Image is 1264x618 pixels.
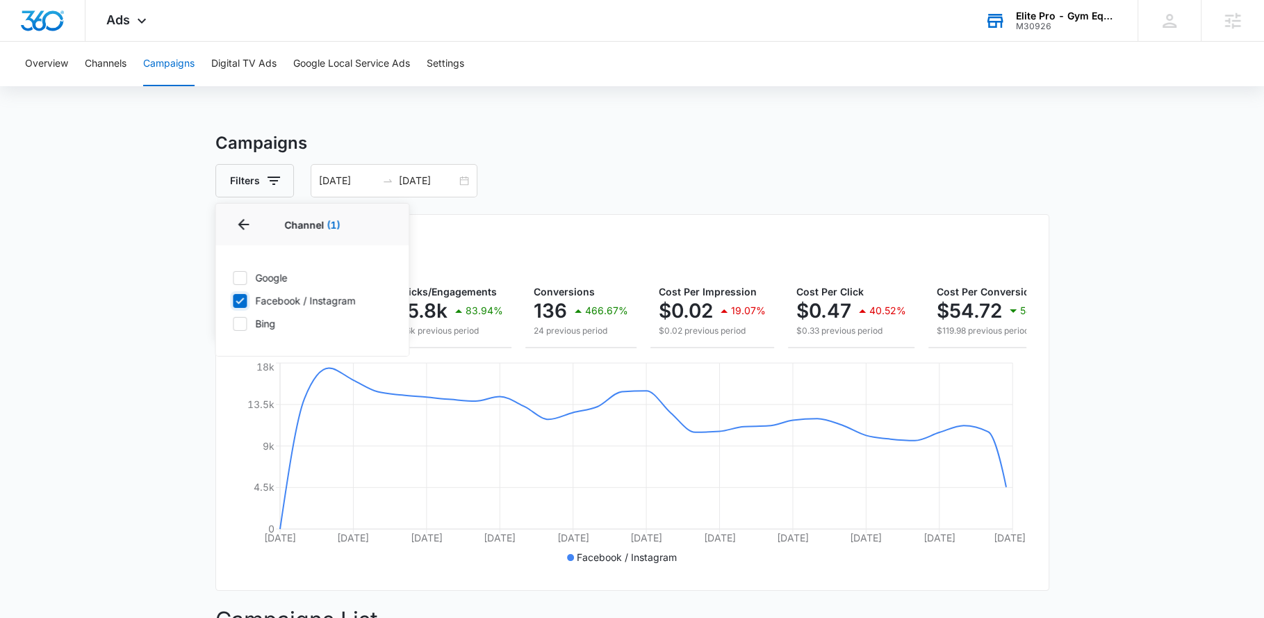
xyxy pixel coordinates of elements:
[337,532,369,544] tspan: [DATE]
[319,173,377,188] input: Start date
[232,293,392,308] label: Facebook / Instagram
[232,213,254,236] button: Back
[850,532,882,544] tspan: [DATE]
[557,532,589,544] tspan: [DATE]
[427,42,464,86] button: Settings
[1020,306,1057,316] p: 54.39%
[211,42,277,86] button: Digital TV Ads
[796,300,851,322] p: $0.47
[630,532,662,544] tspan: [DATE]
[993,532,1025,544] tspan: [DATE]
[327,218,340,230] span: (1)
[399,173,457,188] input: End date
[937,300,1002,322] p: $54.72
[796,286,864,298] span: Cost Per Click
[399,286,497,298] span: Clicks/Engagements
[534,286,595,298] span: Conversions
[232,217,392,231] p: Channel
[262,439,274,451] tspan: 9k
[577,550,677,564] p: Facebook / Instagram
[796,325,906,337] p: $0.33 previous period
[869,306,906,316] p: 40.52%
[937,325,1057,337] p: $119.98 previous period
[1016,22,1117,31] div: account id
[25,42,68,86] button: Overview
[731,306,766,316] p: 19.07%
[256,361,274,373] tspan: 18k
[534,325,628,337] p: 24 previous period
[484,532,516,544] tspan: [DATE]
[585,306,628,316] p: 466.67%
[232,316,392,331] label: Bing
[399,300,448,322] p: 15.8k
[106,13,130,27] span: Ads
[937,286,1036,298] span: Cost Per Conversion
[215,164,294,197] button: Filters
[399,325,503,337] p: 8.6k previous period
[263,532,295,544] tspan: [DATE]
[232,270,392,285] label: Google
[1016,10,1117,22] div: account name
[776,532,808,544] tspan: [DATE]
[659,325,766,337] p: $0.02 previous period
[85,42,126,86] button: Channels
[293,42,410,86] button: Google Local Service Ads
[382,175,393,186] span: swap-right
[534,300,567,322] p: 136
[253,481,274,493] tspan: 4.5k
[215,131,1049,156] h3: Campaigns
[382,175,393,186] span: to
[410,532,442,544] tspan: [DATE]
[923,532,955,544] tspan: [DATE]
[143,42,195,86] button: Campaigns
[659,286,757,298] span: Cost Per Impression
[659,300,713,322] p: $0.02
[466,306,503,316] p: 83.94%
[247,398,274,410] tspan: 13.5k
[268,523,274,535] tspan: 0
[703,532,735,544] tspan: [DATE]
